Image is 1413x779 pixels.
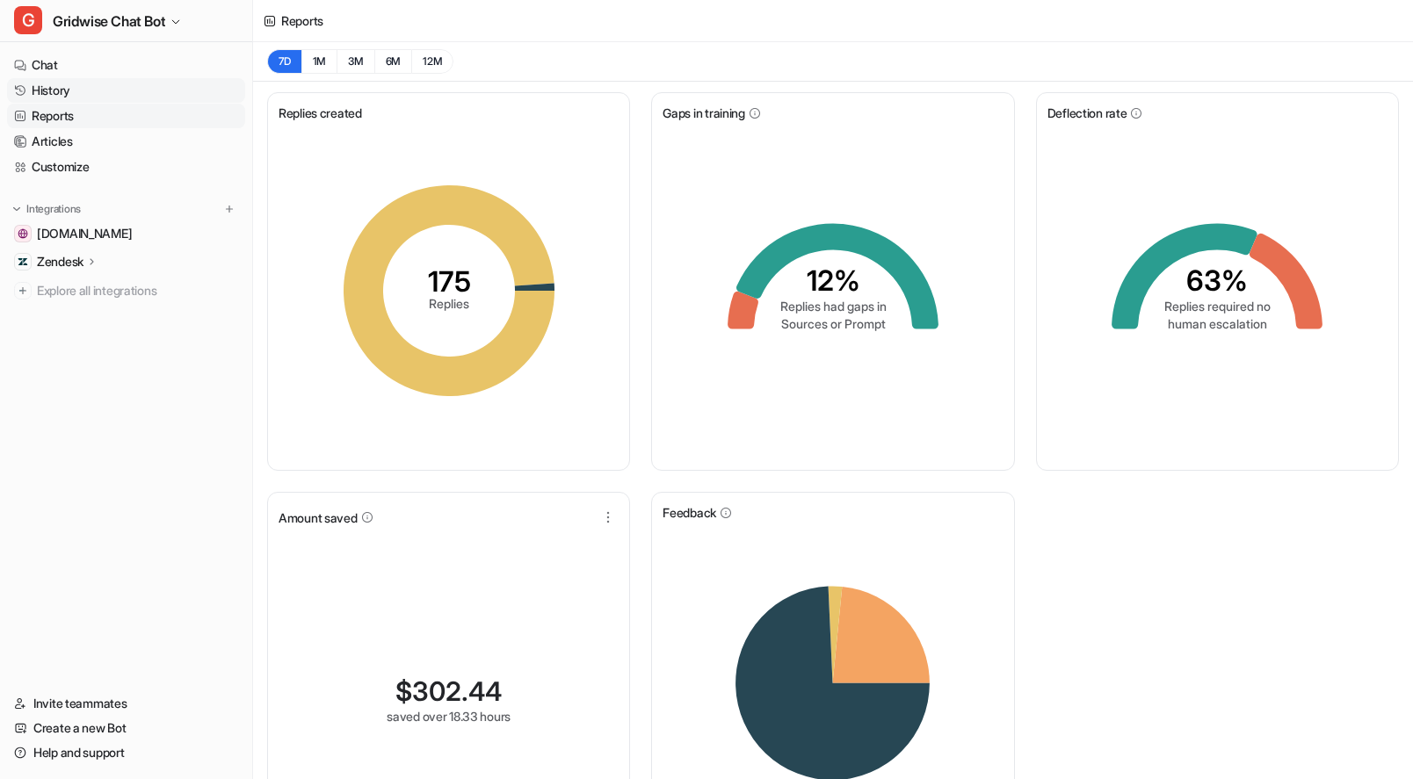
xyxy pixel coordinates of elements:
tspan: human escalation [1168,316,1267,331]
div: Reports [281,11,323,30]
a: Articles [7,129,245,154]
span: Gridwise Chat Bot [53,9,165,33]
span: G [14,6,42,34]
tspan: Sources or Prompt [780,316,885,331]
p: Zendesk [37,253,83,270]
button: 6M [374,49,412,74]
img: expand menu [11,203,23,215]
span: Feedback [663,503,716,522]
tspan: 12% [806,263,859,298]
p: Integrations [26,202,81,216]
span: Deflection rate [1047,104,1127,122]
button: 7D [267,49,301,74]
button: Integrations [7,200,86,218]
span: 302.44 [412,675,502,707]
tspan: Replies required no [1164,299,1271,314]
img: menu_add.svg [223,203,235,215]
img: Zendesk [18,256,28,267]
a: Invite teammates [7,691,245,716]
span: Gaps in training [663,104,745,122]
a: Customize [7,155,245,179]
button: 3M [337,49,374,74]
span: Replies created [279,104,362,122]
tspan: 175 [427,264,470,299]
a: Help and support [7,740,245,765]
a: Create a new Bot [7,716,245,740]
img: gridwise.io [18,228,28,239]
span: Amount saved [279,509,358,527]
div: saved over 18.33 hours [387,707,511,725]
a: Explore all integrations [7,278,245,303]
span: Explore all integrations [37,277,238,305]
button: 1M [301,49,337,74]
tspan: 63% [1186,263,1248,298]
tspan: Replies [429,296,469,311]
a: gridwise.io[DOMAIN_NAME] [7,221,245,246]
a: Chat [7,53,245,77]
tspan: Replies had gaps in [779,299,886,314]
img: explore all integrations [14,282,32,299]
button: 12M [411,49,453,74]
a: History [7,78,245,103]
a: Reports [7,104,245,128]
div: $ [395,675,502,707]
span: [DOMAIN_NAME] [37,225,132,242]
